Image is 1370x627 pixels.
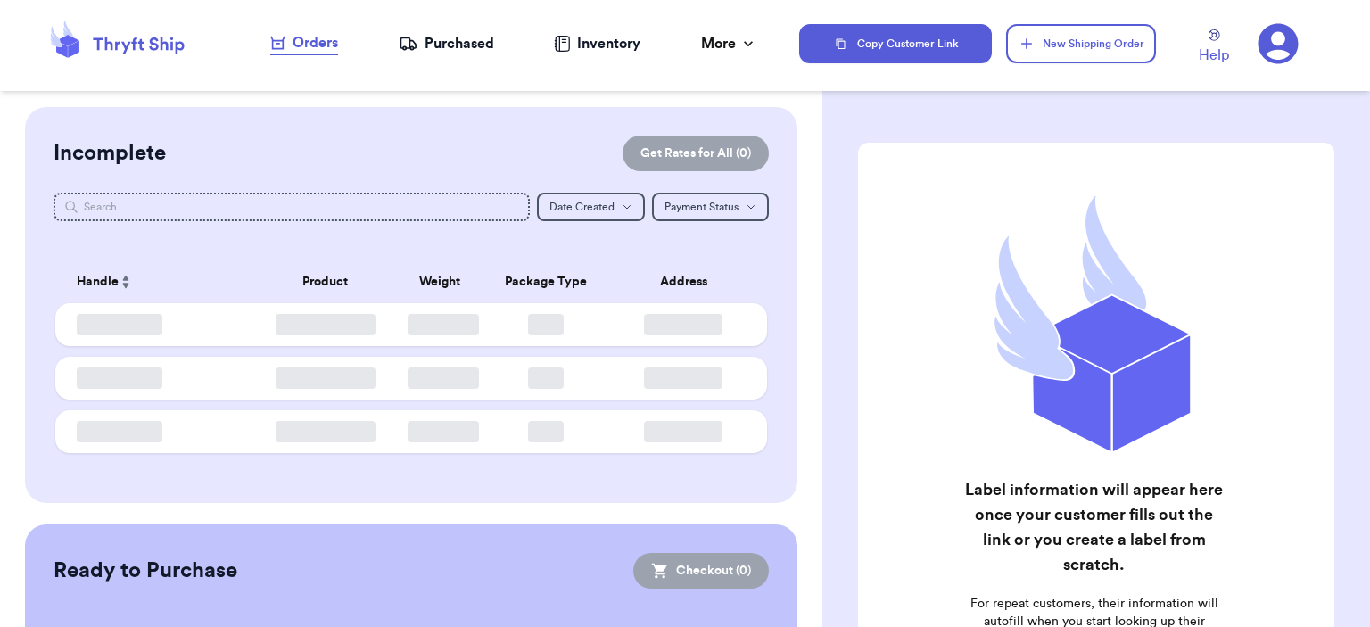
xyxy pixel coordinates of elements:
h2: Ready to Purchase [54,557,237,585]
th: Weight [397,260,483,303]
span: Handle [77,273,119,292]
div: More [701,33,757,54]
a: Inventory [554,33,640,54]
button: New Shipping Order [1006,24,1156,63]
button: Sort ascending [119,271,133,293]
a: Purchased [399,33,494,54]
button: Checkout (0) [633,553,769,589]
input: Search [54,193,530,221]
span: Help [1199,45,1229,66]
th: Product [254,260,397,303]
a: Orders [270,32,338,55]
h2: Label information will appear here once your customer fills out the link or you create a label fr... [961,477,1227,577]
button: Get Rates for All (0) [623,136,769,171]
a: Help [1199,29,1229,66]
div: Orders [270,32,338,54]
th: Address [610,260,767,303]
span: Payment Status [664,202,739,212]
span: Date Created [549,202,615,212]
th: Package Type [483,260,611,303]
button: Payment Status [652,193,769,221]
button: Copy Customer Link [799,24,992,63]
button: Date Created [537,193,645,221]
h2: Incomplete [54,139,166,168]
